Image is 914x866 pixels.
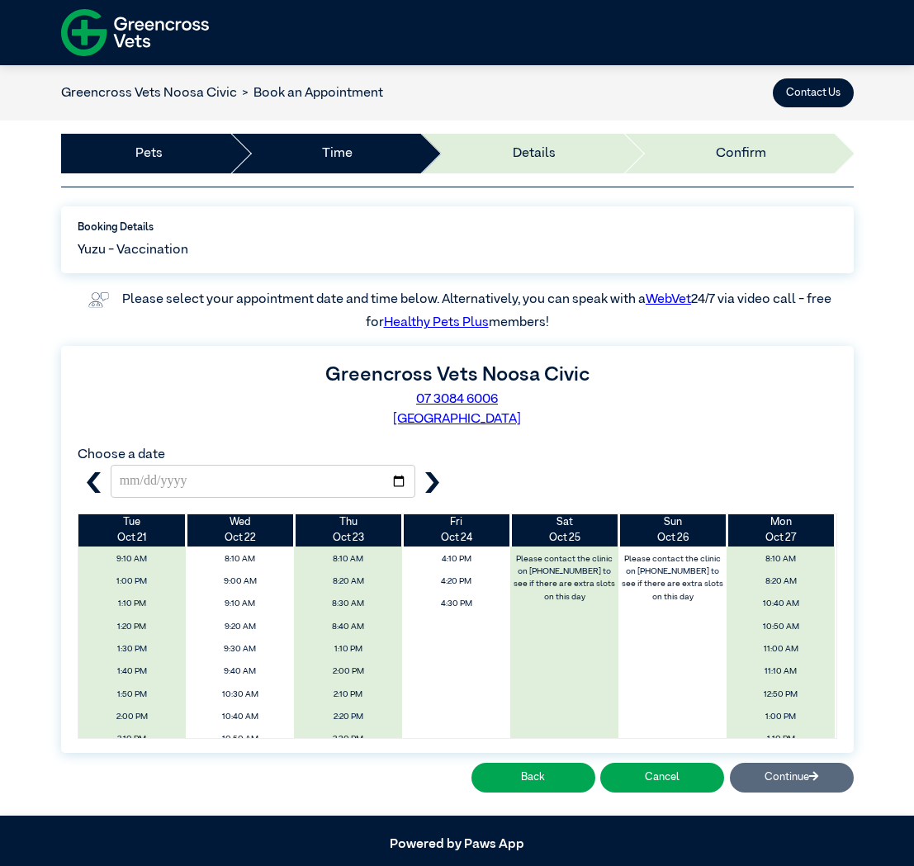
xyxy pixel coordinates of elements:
[83,640,182,659] span: 1:30 PM
[191,572,290,591] span: 9:00 AM
[407,572,506,591] span: 4:20 PM
[83,572,182,591] span: 1:00 PM
[191,618,290,636] span: 9:20 AM
[186,514,294,546] th: Oct 22
[83,286,114,313] img: vet
[299,730,398,749] span: 2:30 PM
[299,594,398,613] span: 8:30 AM
[727,514,835,546] th: Oct 27
[510,514,618,546] th: Oct 25
[299,550,398,569] span: 8:10 AM
[191,550,290,569] span: 8:10 AM
[294,514,402,546] th: Oct 23
[732,707,831,726] span: 1:00 PM
[83,707,182,726] span: 2:00 PM
[83,618,182,636] span: 1:20 PM
[732,685,831,704] span: 12:50 PM
[416,393,498,406] a: 07 3084 6006
[83,550,182,569] span: 9:10 AM
[322,144,353,163] a: Time
[83,662,182,681] span: 1:40 PM
[191,730,290,749] span: 10:50 AM
[618,514,727,546] th: Oct 26
[646,293,691,306] a: WebVet
[732,662,831,681] span: 11:10 AM
[732,550,831,569] span: 8:10 AM
[299,640,398,659] span: 1:10 PM
[135,144,163,163] a: Pets
[191,640,290,659] span: 9:30 AM
[299,707,398,726] span: 2:20 PM
[732,640,831,659] span: 11:00 AM
[78,514,187,546] th: Oct 21
[191,662,290,681] span: 9:40 AM
[122,293,834,329] label: Please select your appointment date and time below. Alternatively, you can speak with a 24/7 via ...
[78,220,837,235] label: Booking Details
[732,572,831,591] span: 8:20 AM
[732,618,831,636] span: 10:50 AM
[61,837,854,853] h5: Powered by Paws App
[732,730,831,749] span: 1:10 PM
[83,594,182,613] span: 1:10 PM
[191,707,290,726] span: 10:40 AM
[393,413,521,426] a: [GEOGRAPHIC_DATA]
[407,594,506,613] span: 4:30 PM
[61,83,384,103] nav: breadcrumb
[83,685,182,704] span: 1:50 PM
[83,730,182,749] span: 2:10 PM
[61,87,237,100] a: Greencross Vets Noosa Civic
[471,763,595,792] button: Back
[512,550,618,607] label: Please contact the clinic on [PHONE_NUMBER] to see if there are extra slots on this day
[407,550,506,569] span: 4:10 PM
[299,572,398,591] span: 8:20 AM
[191,594,290,613] span: 9:10 AM
[78,240,188,260] span: Yuzu - Vaccination
[384,316,489,329] a: Healthy Pets Plus
[191,685,290,704] span: 10:30 AM
[299,618,398,636] span: 8:40 AM
[61,4,209,61] img: f-logo
[325,365,590,385] label: Greencross Vets Noosa Civic
[237,83,384,103] li: Book an Appointment
[299,662,398,681] span: 2:00 PM
[402,514,510,546] th: Oct 24
[732,594,831,613] span: 10:40 AM
[773,78,854,107] button: Contact Us
[600,763,724,792] button: Cancel
[78,448,165,461] label: Choose a date
[620,550,726,607] label: Please contact the clinic on [PHONE_NUMBER] to see if there are extra slots on this day
[299,685,398,704] span: 2:10 PM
